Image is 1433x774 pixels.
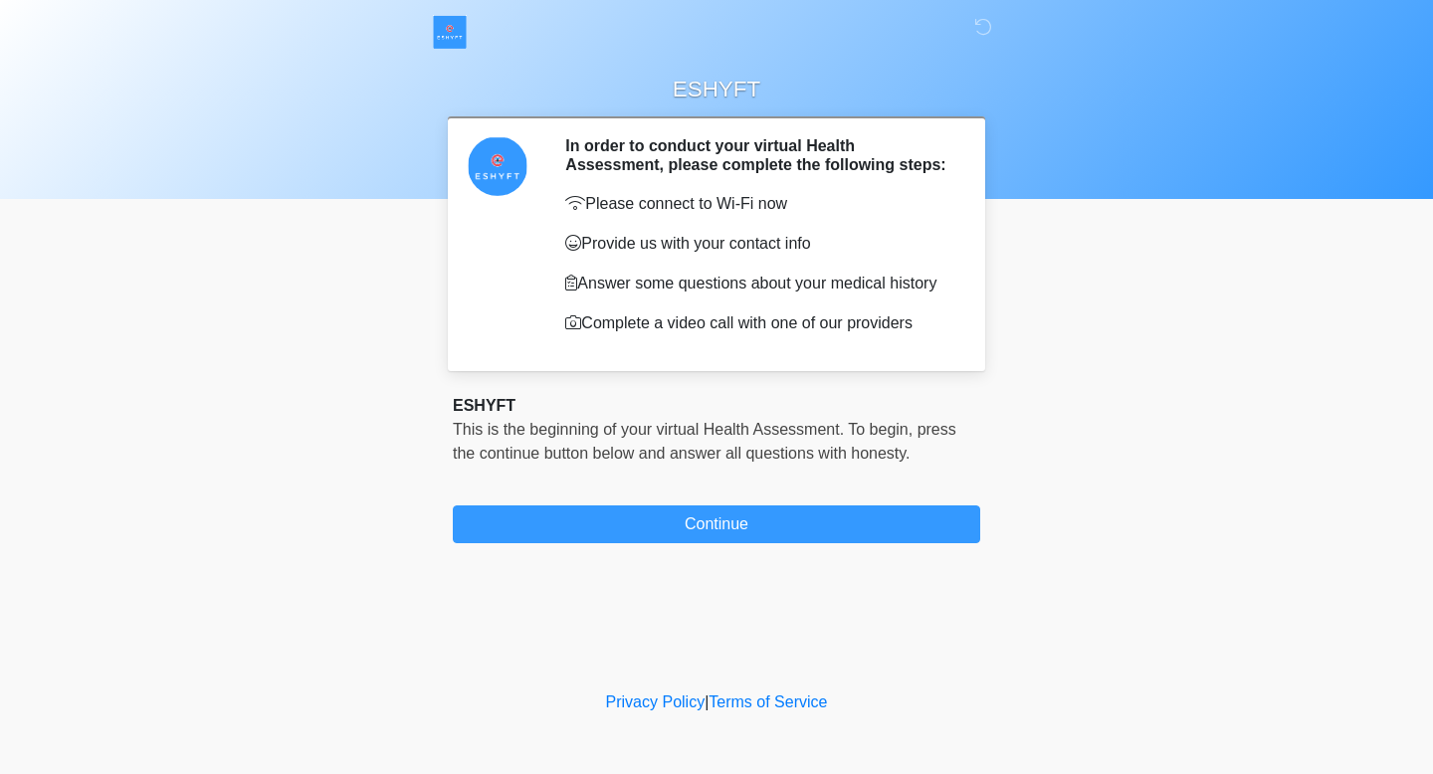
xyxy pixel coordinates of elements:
div: ESHYFT [453,394,980,418]
p: Complete a video call with one of our providers [565,311,950,335]
a: | [705,693,709,710]
button: Continue [453,505,980,543]
p: Provide us with your contact info [565,232,950,256]
a: Privacy Policy [606,693,706,710]
span: This is the beginning of your virtual Health Assessment. ﻿﻿﻿﻿﻿﻿To begin, ﻿﻿﻿﻿﻿﻿﻿﻿﻿﻿﻿﻿﻿﻿﻿﻿﻿﻿press ... [453,421,956,462]
p: Please connect to Wi-Fi now [565,192,950,216]
a: Terms of Service [709,693,827,710]
img: ESHYFT Logo [433,15,467,49]
h2: In order to conduct your virtual Health Assessment, please complete the following steps: [565,136,950,174]
img: Agent Avatar [468,136,527,196]
h1: ESHYFT [438,72,995,108]
p: Answer some questions about your medical history [565,272,950,295]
